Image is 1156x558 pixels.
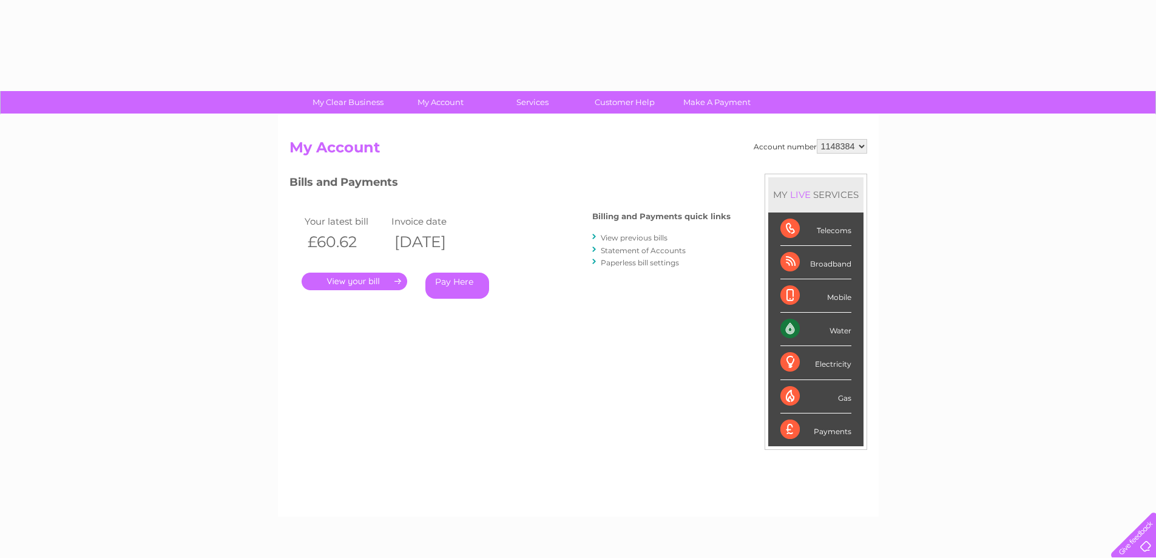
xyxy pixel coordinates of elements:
a: Paperless bill settings [601,258,679,267]
a: My Account [390,91,490,114]
a: Services [482,91,583,114]
a: Make A Payment [667,91,767,114]
a: Customer Help [575,91,675,114]
div: Water [780,313,851,346]
a: View previous bills [601,233,668,242]
div: LIVE [788,189,813,200]
td: Invoice date [388,213,476,230]
h4: Billing and Payments quick links [592,212,731,221]
div: Gas [780,380,851,413]
div: Telecoms [780,213,851,246]
h3: Bills and Payments [289,174,731,195]
div: Account number [754,139,867,154]
a: My Clear Business [298,91,398,114]
h2: My Account [289,139,867,162]
div: Payments [780,413,851,446]
th: £60.62 [302,230,389,254]
div: Broadband [780,246,851,279]
td: Your latest bill [302,213,389,230]
div: MY SERVICES [768,177,864,212]
div: Mobile [780,279,851,313]
a: Statement of Accounts [601,246,686,255]
div: Electricity [780,346,851,379]
a: . [302,273,407,290]
th: [DATE] [388,230,476,254]
a: Pay Here [425,273,489,299]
